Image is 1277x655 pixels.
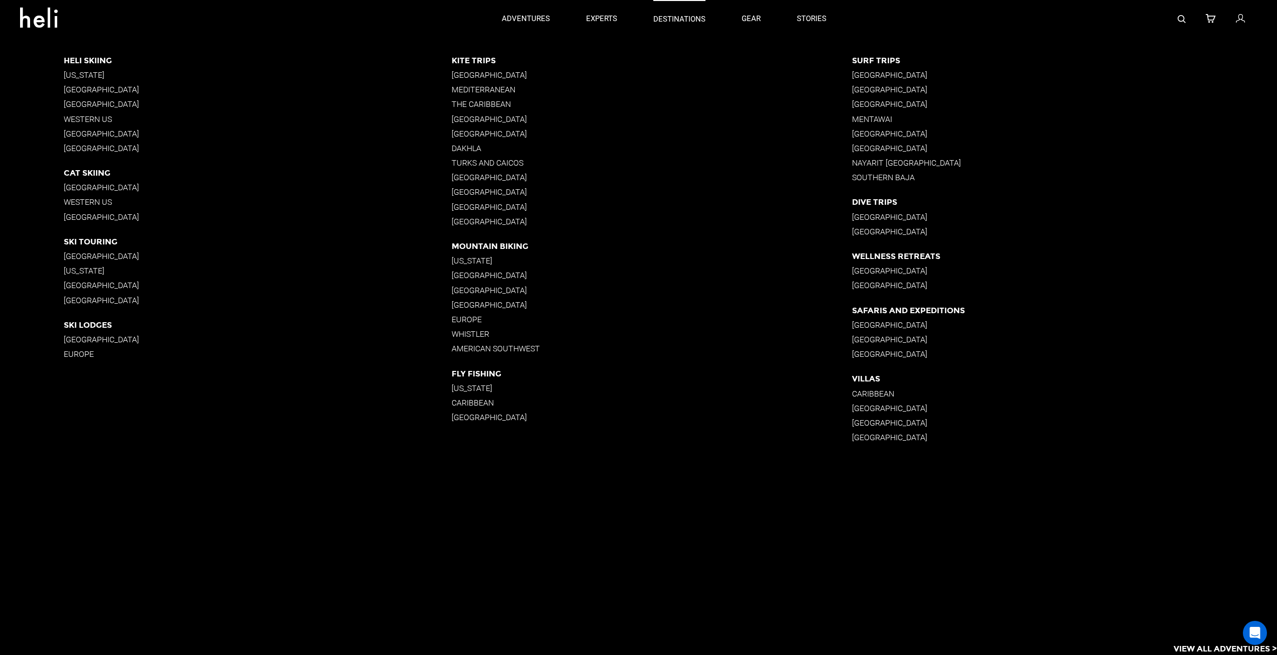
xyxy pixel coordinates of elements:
p: The Caribbean [452,100,852,109]
p: [US_STATE] [64,266,451,276]
p: [GEOGRAPHIC_DATA] [852,433,1277,442]
p: [US_STATE] [452,256,852,266]
p: Western US [64,198,451,207]
p: Safaris and Expeditions [852,306,1277,315]
p: Wellness Retreats [852,251,1277,261]
p: [GEOGRAPHIC_DATA] [452,70,852,80]
p: [GEOGRAPHIC_DATA] [452,300,852,310]
p: [GEOGRAPHIC_DATA] [64,183,451,193]
p: Fly Fishing [452,369,852,378]
p: [GEOGRAPHIC_DATA] [64,129,451,139]
p: Turks and Caicos [452,158,852,168]
p: [GEOGRAPHIC_DATA] [64,335,451,344]
p: [US_STATE] [64,70,451,80]
p: [GEOGRAPHIC_DATA] [452,114,852,124]
p: [GEOGRAPHIC_DATA] [852,349,1277,359]
p: Europe [64,349,451,359]
p: Ski Lodges [64,320,451,330]
p: [GEOGRAPHIC_DATA] [852,129,1277,139]
p: [GEOGRAPHIC_DATA] [852,404,1277,413]
p: [GEOGRAPHIC_DATA] [852,266,1277,276]
p: [GEOGRAPHIC_DATA] [452,286,852,295]
p: Cat Skiing [64,168,451,178]
p: [GEOGRAPHIC_DATA] [452,202,852,212]
p: adventures [502,14,550,24]
p: View All Adventures > [1174,643,1277,655]
p: [GEOGRAPHIC_DATA] [852,418,1277,428]
p: [GEOGRAPHIC_DATA] [852,320,1277,330]
p: [GEOGRAPHIC_DATA] [852,281,1277,291]
p: Caribbean [852,389,1277,399]
p: [GEOGRAPHIC_DATA] [452,129,852,139]
p: Heli Skiing [64,56,451,65]
p: [GEOGRAPHIC_DATA] [64,251,451,261]
p: Ski Touring [64,237,451,246]
p: Europe [452,315,852,324]
p: [GEOGRAPHIC_DATA] [64,100,451,109]
p: Mediterranean [452,85,852,94]
p: Whistler [452,329,852,339]
p: Dive Trips [852,198,1277,207]
p: [GEOGRAPHIC_DATA] [64,281,451,291]
p: Western US [64,114,451,124]
p: Caribbean [452,398,852,408]
p: destinations [653,14,705,25]
p: [GEOGRAPHIC_DATA] [452,188,852,197]
p: [GEOGRAPHIC_DATA] [852,212,1277,222]
p: Mountain Biking [452,241,852,251]
p: American Southwest [452,344,852,354]
p: [GEOGRAPHIC_DATA] [64,144,451,153]
p: [GEOGRAPHIC_DATA] [852,227,1277,236]
p: Kite Trips [452,56,852,65]
p: [GEOGRAPHIC_DATA] [852,100,1277,109]
p: [GEOGRAPHIC_DATA] [452,413,852,422]
p: experts [586,14,617,24]
p: [GEOGRAPHIC_DATA] [852,144,1277,153]
p: [GEOGRAPHIC_DATA] [452,217,852,226]
p: [GEOGRAPHIC_DATA] [452,271,852,281]
div: Open Intercom Messenger [1243,621,1267,645]
p: [GEOGRAPHIC_DATA] [852,70,1277,80]
p: [GEOGRAPHIC_DATA] [64,85,451,94]
p: Villas [852,374,1277,384]
p: Surf Trips [852,56,1277,65]
p: Nayarit [GEOGRAPHIC_DATA] [852,158,1277,168]
p: [GEOGRAPHIC_DATA] [852,335,1277,344]
p: [GEOGRAPHIC_DATA] [64,212,451,222]
p: Southern Baja [852,173,1277,183]
p: [GEOGRAPHIC_DATA] [452,173,852,183]
p: [GEOGRAPHIC_DATA] [64,296,451,305]
p: [US_STATE] [452,383,852,393]
p: Mentawai [852,114,1277,124]
img: search-bar-icon.svg [1178,15,1186,23]
p: [GEOGRAPHIC_DATA] [852,85,1277,94]
p: Dakhla [452,144,852,153]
